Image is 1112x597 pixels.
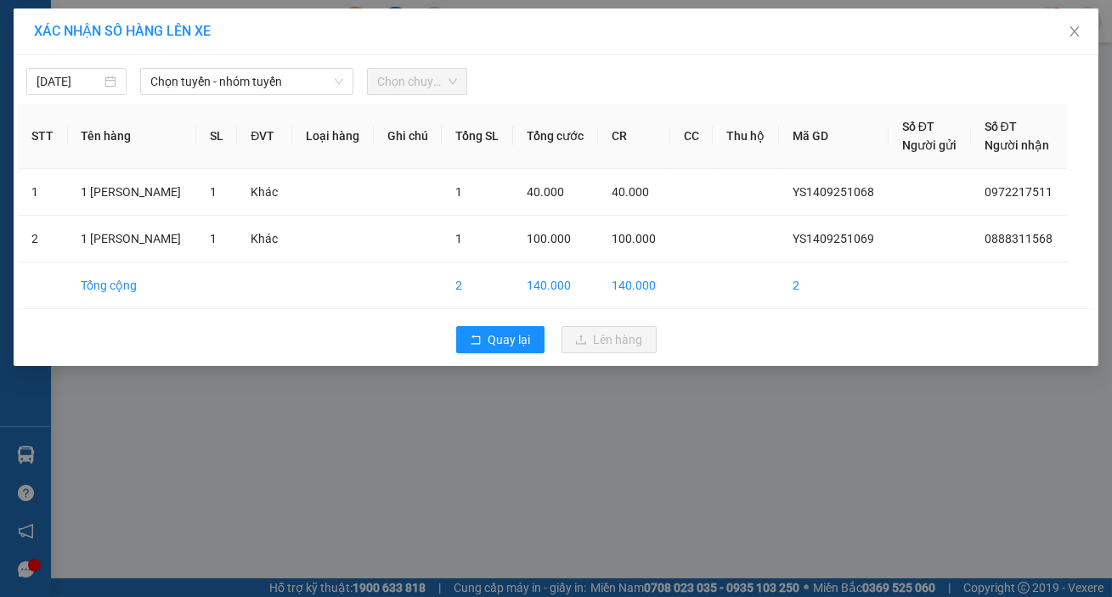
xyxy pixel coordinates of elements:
td: Khác [237,216,292,262]
span: Người gửi [902,138,957,152]
span: 0972217511 [985,185,1053,199]
th: Ghi chú [374,104,443,169]
span: 100.000 [612,232,656,245]
span: close [1068,25,1081,38]
th: SL [196,104,237,169]
th: CC [670,104,713,169]
th: ĐVT [237,104,292,169]
span: YS1409251069 [793,232,874,245]
td: 1 [PERSON_NAME] [68,169,196,216]
span: 1 [455,232,462,245]
td: 2 [779,262,889,309]
span: 100.000 [527,232,571,245]
span: 1 [210,185,217,199]
span: Số ĐT [902,120,934,133]
td: 2 [442,262,513,309]
th: Thu hộ [713,104,779,169]
span: Người nhận [985,138,1049,152]
td: 140.000 [513,262,598,309]
td: 1 [18,169,68,216]
span: Số ĐT [985,120,1017,133]
th: Tổng SL [442,104,513,169]
span: Chọn chuyến [377,69,457,94]
span: YS1409251068 [793,185,874,199]
button: Close [1051,8,1098,56]
span: 40.000 [527,185,564,199]
td: 1 [PERSON_NAME] [68,216,196,262]
span: Chọn tuyến - nhóm tuyến [150,69,343,94]
button: rollbackQuay lại [456,326,545,353]
td: 2 [18,216,68,262]
span: 0888311568 [985,232,1053,245]
span: 40.000 [612,185,649,199]
td: Khác [237,169,292,216]
th: STT [18,104,68,169]
span: 1 [210,232,217,245]
span: 1 [455,185,462,199]
span: XÁC NHẬN SỐ HÀNG LÊN XE [34,23,211,39]
span: Quay lại [488,330,531,349]
th: Loại hàng [292,104,374,169]
input: 15/09/2025 [37,72,101,91]
th: Tên hàng [68,104,196,169]
th: Mã GD [779,104,889,169]
th: Tổng cước [513,104,598,169]
th: CR [598,104,670,169]
span: down [334,76,344,87]
td: Tổng cộng [68,262,196,309]
button: uploadLên hàng [562,326,657,353]
span: rollback [470,334,482,347]
td: 140.000 [598,262,670,309]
